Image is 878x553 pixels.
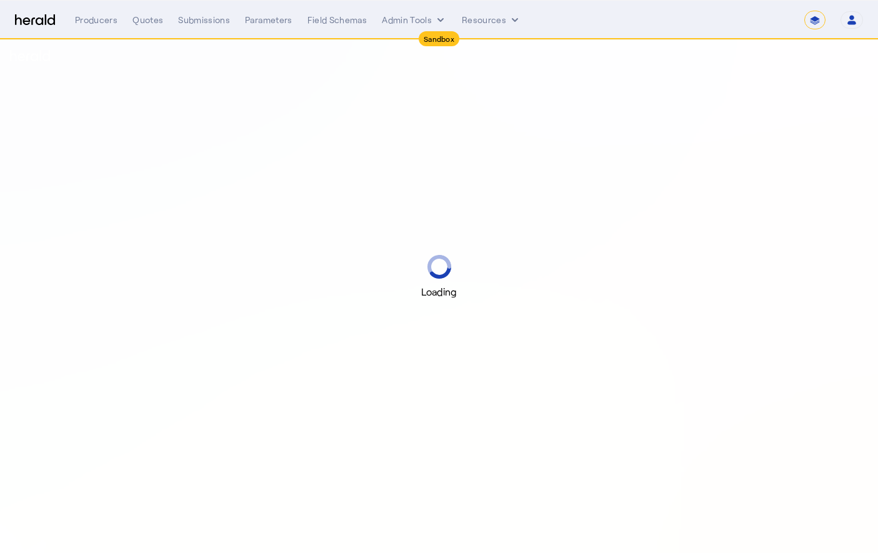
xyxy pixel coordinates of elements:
div: Parameters [245,14,292,26]
div: Producers [75,14,117,26]
div: Submissions [178,14,230,26]
div: Field Schemas [307,14,367,26]
div: Quotes [132,14,163,26]
button: internal dropdown menu [382,14,447,26]
button: Resources dropdown menu [462,14,521,26]
img: Herald Logo [15,14,55,26]
div: Sandbox [419,31,459,46]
